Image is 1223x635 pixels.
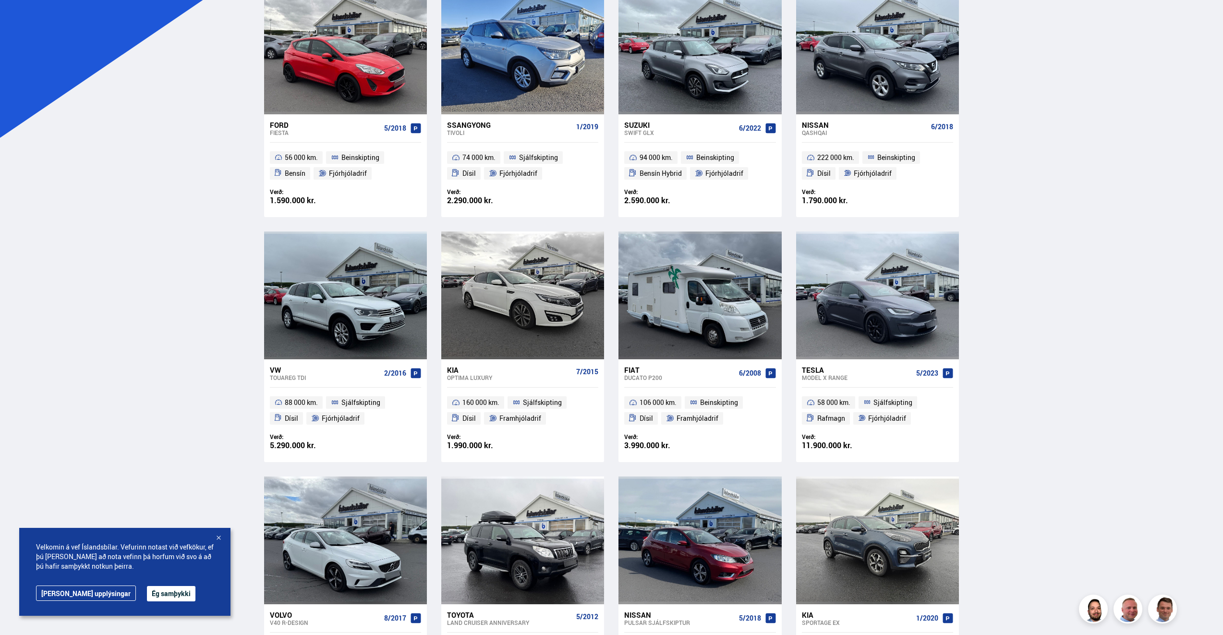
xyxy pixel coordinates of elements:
div: Model X RANGE [802,374,912,381]
span: Framhjóladrif [499,413,541,424]
div: Verð: [447,188,523,195]
span: 2/2016 [384,369,406,377]
span: Sjálfskipting [523,397,562,408]
span: 6/2018 [931,123,953,131]
span: Dísil [640,413,653,424]
span: Dísil [817,168,831,179]
a: Fiat Ducato P200 6/2008 106 000 km. Beinskipting Dísil Framhjóladrif Verð: 3.990.000 kr. [618,359,781,462]
span: 88 000 km. [285,397,318,408]
a: Nissan Qashqai 6/2018 222 000 km. Beinskipting Dísil Fjórhjóladrif Verð: 1.790.000 kr. [796,114,959,217]
div: 1.990.000 kr. [447,441,523,450]
div: Swift GLX [624,129,735,136]
div: 3.990.000 kr. [624,441,700,450]
a: Tesla Model X RANGE 5/2023 58 000 km. Sjálfskipting Rafmagn Fjórhjóladrif Verð: 11.900.000 kr. [796,359,959,462]
span: Dísil [462,168,476,179]
span: 94 000 km. [640,152,673,163]
div: Optima LUXURY [447,374,572,381]
span: Fjórhjóladrif [854,168,892,179]
a: Ford Fiesta 5/2018 56 000 km. Beinskipting Bensín Fjórhjóladrif Verð: 1.590.000 kr. [264,114,427,217]
span: Beinskipting [700,397,738,408]
div: 2.590.000 kr. [624,196,700,205]
div: Pulsar SJÁLFSKIPTUR [624,619,735,626]
span: Sjálfskipting [519,152,558,163]
div: Verð: [624,188,700,195]
img: nhp88E3Fdnt1Opn2.png [1080,596,1109,625]
span: 56 000 km. [285,152,318,163]
div: Qashqai [802,129,927,136]
span: Rafmagn [817,413,845,424]
a: VW Touareg TDI 2/2016 88 000 km. Sjálfskipting Dísil Fjórhjóladrif Verð: 5.290.000 kr. [264,359,427,462]
a: [PERSON_NAME] upplýsingar [36,586,136,601]
div: Ford [270,121,380,129]
span: 5/2012 [576,613,598,621]
div: V40 R-DESIGN [270,619,380,626]
span: 8/2017 [384,614,406,622]
div: Verð: [624,433,700,440]
div: Toyota [447,611,572,619]
img: siFngHWaQ9KaOqBr.png [1115,596,1144,625]
img: FbJEzSuNWCJXmdc-.webp [1150,596,1178,625]
span: Fjórhjóladrif [329,168,367,179]
div: Verð: [270,188,346,195]
a: Suzuki Swift GLX 6/2022 94 000 km. Beinskipting Bensín Hybrid Fjórhjóladrif Verð: 2.590.000 kr. [618,114,781,217]
div: Verð: [270,433,346,440]
span: Bensín [285,168,305,179]
span: 58 000 km. [817,397,850,408]
div: Touareg TDI [270,374,380,381]
div: Verð: [447,433,523,440]
div: Volvo [270,611,380,619]
span: Beinskipting [877,152,915,163]
div: Fiesta [270,129,380,136]
span: Fjórhjóladrif [705,168,743,179]
div: 5.290.000 kr. [270,441,346,450]
span: 6/2022 [739,124,761,132]
span: Sjálfskipting [873,397,912,408]
span: Velkomin á vef Íslandsbílar. Vefurinn notast við vefkökur, ef þú [PERSON_NAME] að nota vefinn þá ... [36,542,214,571]
div: Tesla [802,366,912,374]
span: Fjórhjóladrif [499,168,537,179]
span: 106 000 km. [640,397,677,408]
span: 5/2023 [916,369,938,377]
div: Ssangyong [447,121,572,129]
div: Sportage EX [802,619,912,626]
div: Verð: [802,188,878,195]
div: Verð: [802,433,878,440]
button: Ég samþykki [147,586,195,601]
span: 222 000 km. [817,152,854,163]
span: Dísil [462,413,476,424]
span: Fjórhjóladrif [868,413,906,424]
a: Kia Optima LUXURY 7/2015 160 000 km. Sjálfskipting Dísil Framhjóladrif Verð: 1.990.000 kr. [441,359,604,462]
div: Fiat [624,366,735,374]
span: 74 000 km. [462,152,496,163]
div: 1.590.000 kr. [270,196,346,205]
div: Kia [802,611,912,619]
span: 160 000 km. [462,397,499,408]
span: 6/2008 [739,369,761,377]
span: 1/2020 [916,614,938,622]
span: Bensín Hybrid [640,168,682,179]
div: Nissan [802,121,927,129]
button: Open LiveChat chat widget [8,4,36,33]
div: Tivoli [447,129,572,136]
span: 7/2015 [576,368,598,376]
span: Fjórhjóladrif [322,413,360,424]
div: VW [270,366,380,374]
span: 5/2018 [739,614,761,622]
span: Framhjóladrif [677,413,718,424]
span: 5/2018 [384,124,406,132]
span: 1/2019 [576,123,598,131]
div: 2.290.000 kr. [447,196,523,205]
span: Dísil [285,413,298,424]
div: Land Cruiser ANNIVERSARY [447,619,572,626]
span: Sjálfskipting [341,397,380,408]
div: 11.900.000 kr. [802,441,878,450]
div: Nissan [624,611,735,619]
div: Kia [447,366,572,374]
span: Beinskipting [696,152,734,163]
div: Ducato P200 [624,374,735,381]
div: Suzuki [624,121,735,129]
div: 1.790.000 kr. [802,196,878,205]
span: Beinskipting [341,152,379,163]
a: Ssangyong Tivoli 1/2019 74 000 km. Sjálfskipting Dísil Fjórhjóladrif Verð: 2.290.000 kr. [441,114,604,217]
